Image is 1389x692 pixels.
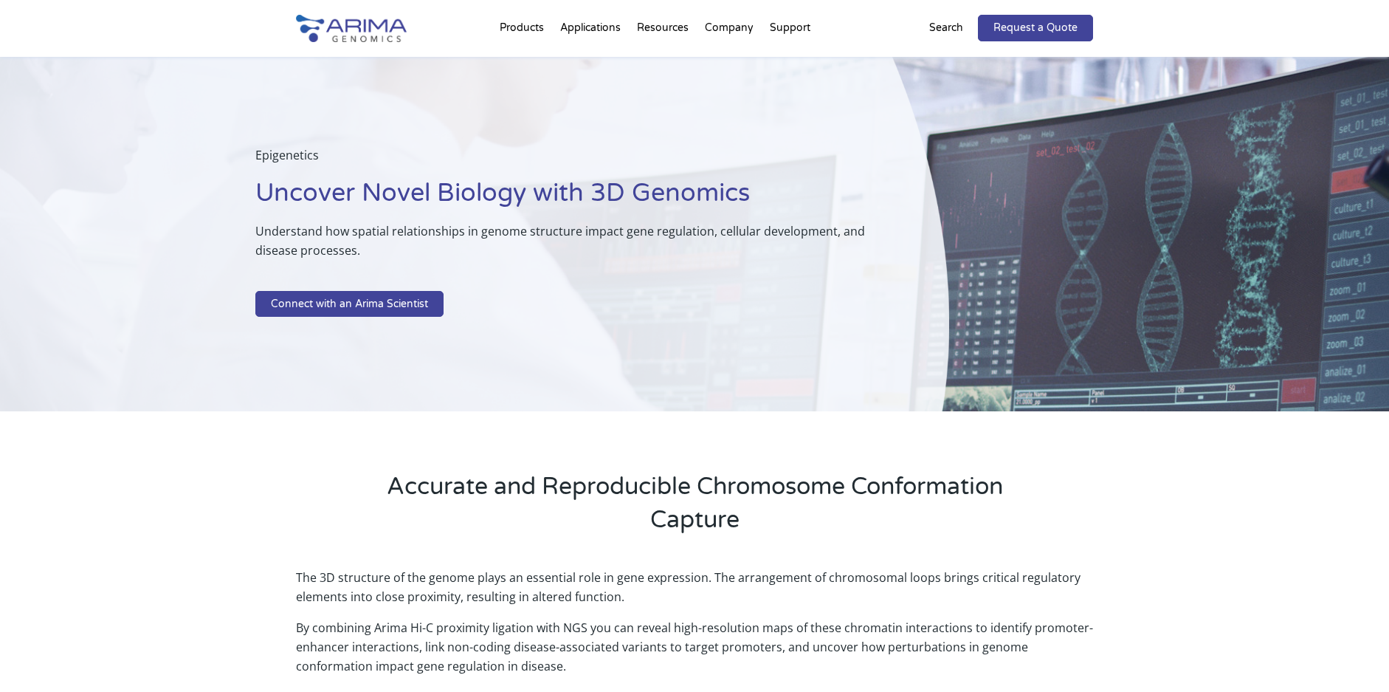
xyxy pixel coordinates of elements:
img: Arima-Genomics-logo [296,15,407,42]
p: Understand how spatial relationships in genome structure impact gene regulation, cellular develop... [255,222,875,272]
p: Epigenetics [255,145,875,177]
a: Request a Quote [978,15,1093,41]
p: By combining Arima Hi-C proximity ligation with NGS you can reveal high-resolution maps of these ... [296,618,1093,676]
h2: Accurate and Reproducible Chromosome Conformation Capture [355,470,1034,548]
p: Search [929,18,963,38]
a: Connect with an Arima Scientist [255,291,444,318]
h1: Uncover Novel Biology with 3D Genomics [255,177,875,222]
p: The 3D structure of the genome plays an essential role in gene expression. The arrangement of chr... [296,568,1093,618]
